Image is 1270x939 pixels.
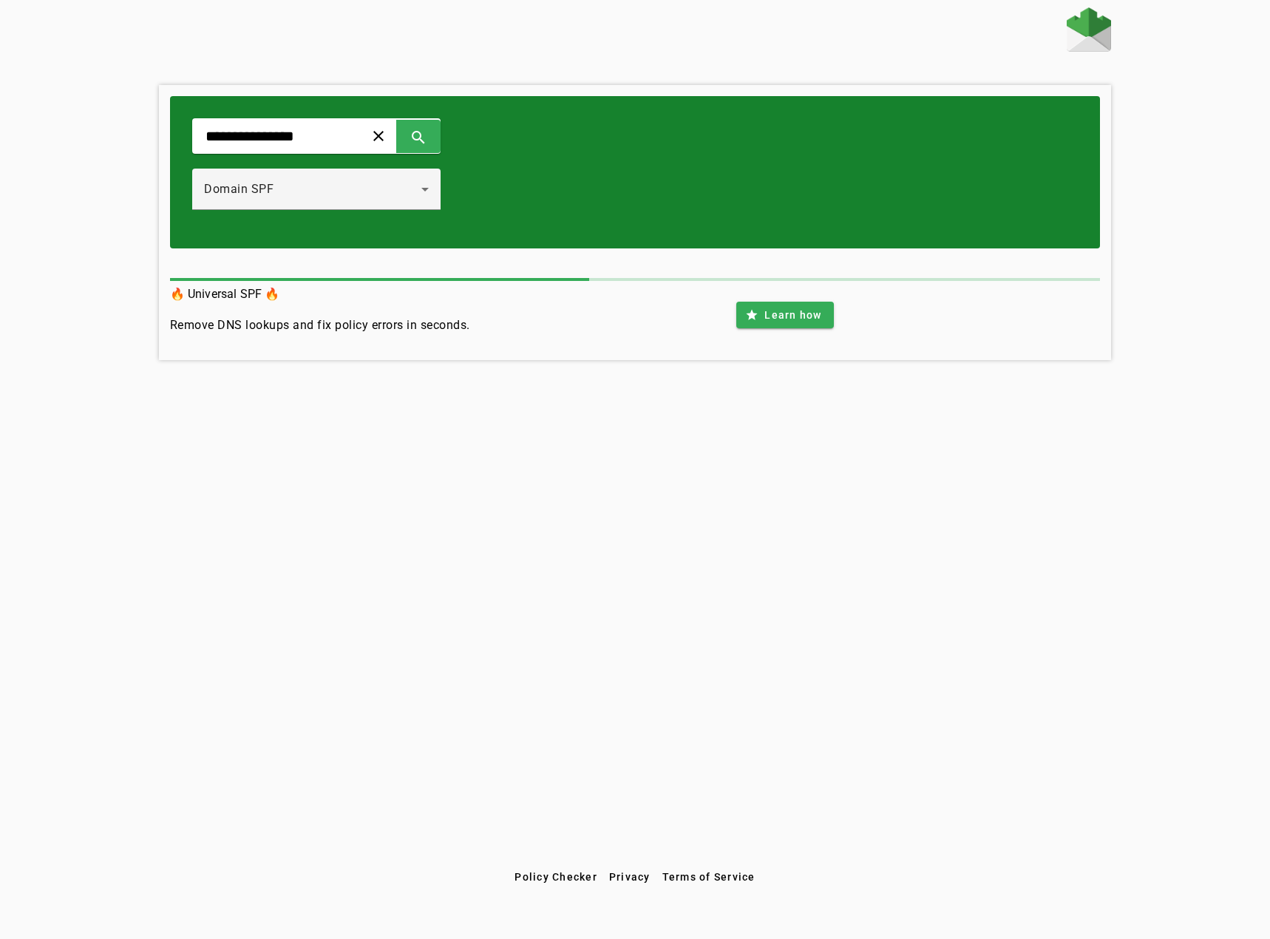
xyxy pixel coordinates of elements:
h3: 🔥 Universal SPF 🔥 [170,284,470,305]
span: Privacy [609,871,651,883]
span: Policy Checker [515,871,597,883]
span: Domain SPF [204,182,274,196]
span: Learn how [764,308,821,322]
button: Learn how [736,302,833,328]
img: Fraudmarc Logo [1067,7,1111,52]
span: Terms of Service [662,871,755,883]
button: Privacy [603,864,656,890]
button: Terms of Service [656,864,761,890]
button: Policy Checker [509,864,603,890]
h4: Remove DNS lookups and fix policy errors in seconds. [170,316,470,334]
a: Home [1067,7,1111,55]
